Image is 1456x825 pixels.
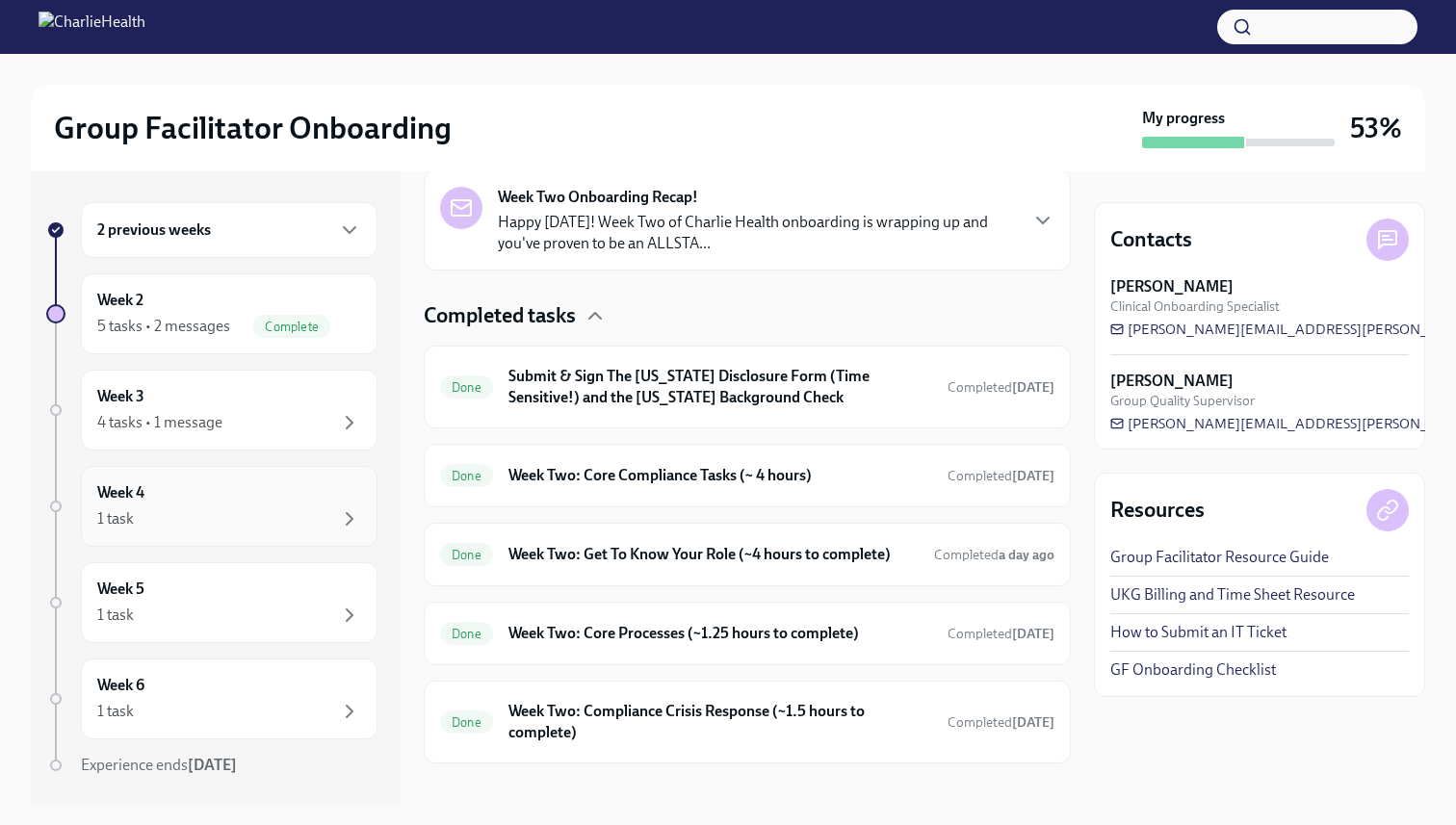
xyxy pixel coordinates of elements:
span: October 9th, 2025 16:50 [948,625,1054,643]
strong: [PERSON_NAME] [1110,371,1234,392]
a: DoneWeek Two: Core Processes (~1.25 hours to complete)Completed[DATE] [440,618,1054,649]
h6: Week 4 [97,482,144,503]
a: GF Onboarding Checklist [1110,659,1276,681]
a: UKG Billing and Time Sheet Resource [1110,584,1355,606]
h6: Week Two: Core Processes (~1.25 hours to complete) [508,623,932,644]
div: 5 tasks • 2 messages [97,316,230,337]
h6: Week 3 [97,386,144,407]
span: Completed [948,714,1054,731]
img: CharlieHealth [39,12,145,42]
a: DoneWeek Two: Compliance Crisis Response (~1.5 hours to complete)Completed[DATE] [440,697,1054,747]
span: October 10th, 2025 12:02 [948,713,1054,732]
a: DoneSubmit & Sign The [US_STATE] Disclosure Form (Time Sensitive!) and the [US_STATE] Background ... [440,362,1054,412]
a: Group Facilitator Resource Guide [1110,547,1329,568]
div: 1 task [97,605,134,626]
h3: 53% [1350,111,1402,145]
a: DoneWeek Two: Get To Know Your Role (~4 hours to complete)Completeda day ago [440,539,1054,570]
strong: [DATE] [1012,626,1054,642]
h4: Resources [1110,496,1205,525]
strong: a day ago [999,547,1054,563]
span: Complete [253,320,330,334]
h6: Week 6 [97,675,144,696]
a: DoneWeek Two: Core Compliance Tasks (~ 4 hours)Completed[DATE] [440,460,1054,491]
a: How to Submit an IT Ticket [1110,622,1287,643]
h4: Contacts [1110,225,1192,254]
a: Week 34 tasks • 1 message [46,370,377,451]
p: Happy [DATE]! Week Two of Charlie Health onboarding is wrapping up and you've proven to be an ALL... [498,212,1016,254]
h6: Week Two: Get To Know Your Role (~4 hours to complete) [508,544,919,565]
h6: 2 previous weeks [97,219,211,241]
h6: Submit & Sign The [US_STATE] Disclosure Form (Time Sensitive!) and the [US_STATE] Background Check [508,366,932,408]
div: 4 tasks • 1 message [97,412,222,433]
div: 2 previous weeks [81,202,377,258]
a: Week 51 task [46,562,377,643]
h6: Week 2 [97,290,143,311]
span: Done [440,627,493,641]
span: Done [440,715,493,730]
span: October 8th, 2025 19:51 [934,546,1054,564]
span: Group Quality Supervisor [1110,392,1255,410]
strong: [DATE] [1012,714,1054,731]
strong: My progress [1142,108,1225,129]
strong: [PERSON_NAME] [1110,276,1234,297]
span: Completed [948,379,1054,396]
strong: [DATE] [188,756,237,774]
span: Clinical Onboarding Specialist [1110,297,1280,316]
span: Completed [934,547,1054,563]
h6: Week Two: Core Compliance Tasks (~ 4 hours) [508,465,932,486]
h2: Group Facilitator Onboarding [54,109,452,147]
strong: [DATE] [1012,468,1054,484]
span: Done [440,380,493,395]
h6: Week 5 [97,579,144,600]
a: Week 41 task [46,466,377,547]
span: Completed [948,626,1054,642]
h6: Week Two: Compliance Crisis Response (~1.5 hours to complete) [508,701,932,743]
strong: [DATE] [1012,379,1054,396]
span: October 6th, 2025 21:47 [948,467,1054,485]
h4: Completed tasks [424,301,576,330]
div: 1 task [97,701,134,722]
div: 1 task [97,508,134,529]
a: Week 61 task [46,658,377,739]
a: Week 25 tasks • 2 messagesComplete [46,273,377,354]
span: October 9th, 2025 16:08 [948,378,1054,397]
span: Completed [948,468,1054,484]
div: Completed tasks [424,301,1071,330]
span: Done [440,548,493,562]
span: Done [440,469,493,483]
strong: Week Two Onboarding Recap! [498,187,698,208]
span: Experience ends [81,756,237,774]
